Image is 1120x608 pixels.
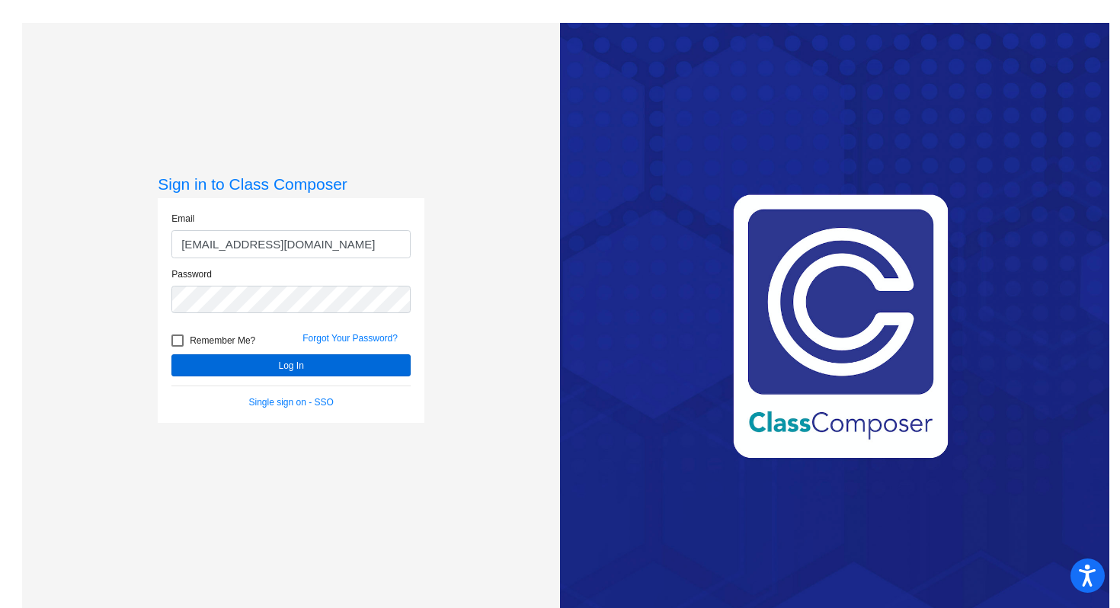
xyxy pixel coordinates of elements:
span: Remember Me? [190,331,255,350]
button: Log In [171,354,411,376]
label: Email [171,212,194,226]
h3: Sign in to Class Composer [158,174,424,194]
label: Password [171,267,212,281]
a: Single sign on - SSO [249,397,334,408]
a: Forgot Your Password? [302,333,398,344]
